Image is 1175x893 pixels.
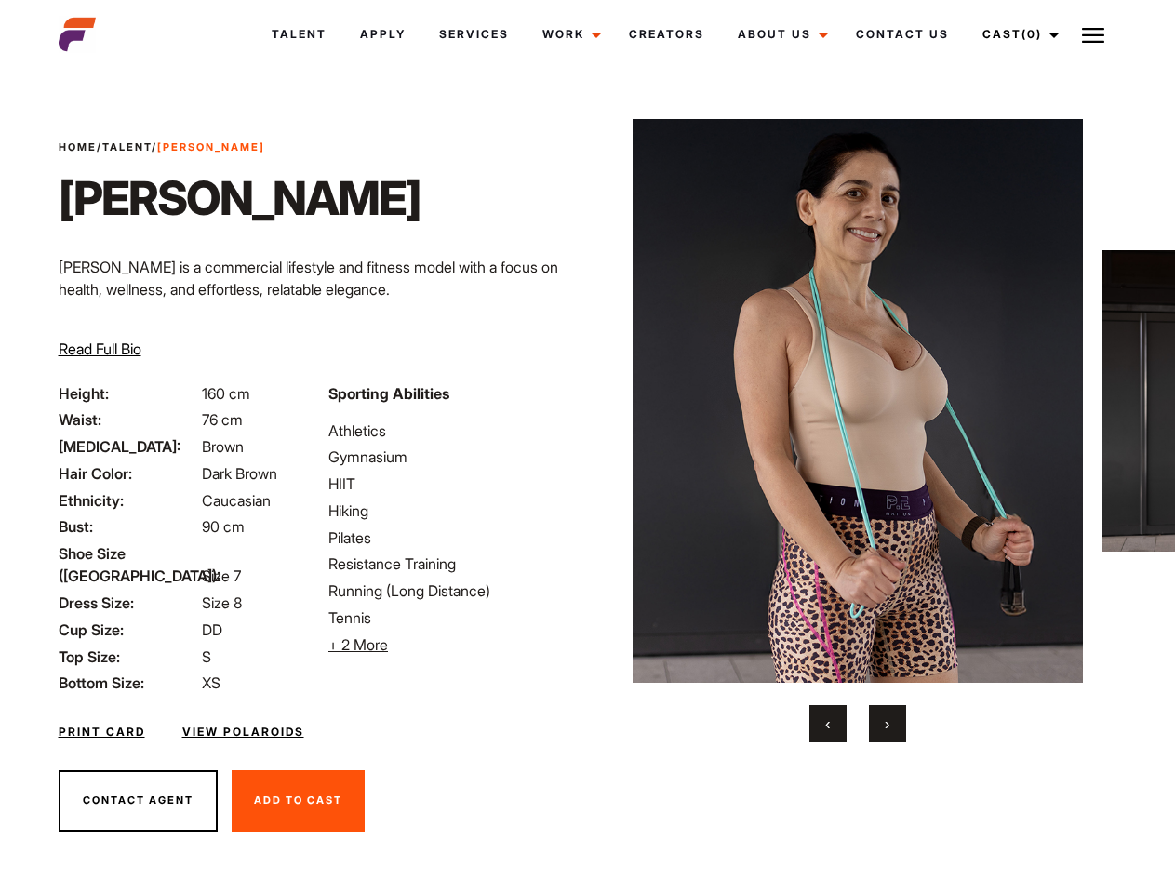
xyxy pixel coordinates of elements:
[328,526,576,549] li: Pilates
[202,437,244,456] span: Brown
[202,566,241,585] span: Size 7
[328,553,576,575] li: Resistance Training
[59,338,141,360] button: Read Full Bio
[202,384,250,403] span: 160 cm
[825,714,830,733] span: Previous
[885,714,889,733] span: Next
[721,9,839,60] a: About Us
[157,140,265,153] strong: [PERSON_NAME]
[59,672,198,694] span: Bottom Size:
[59,435,198,458] span: [MEDICAL_DATA]:
[59,489,198,512] span: Ethnicity:
[328,473,576,495] li: HIIT
[59,170,421,226] h1: [PERSON_NAME]
[1021,27,1042,41] span: (0)
[254,793,342,806] span: Add To Cast
[328,635,388,654] span: + 2 More
[59,140,97,153] a: Home
[232,770,365,832] button: Add To Cast
[202,647,211,666] span: S
[1082,24,1104,47] img: Burger icon
[328,606,576,629] li: Tennis
[59,646,198,668] span: Top Size:
[255,9,343,60] a: Talent
[328,420,576,442] li: Athletics
[422,9,526,60] a: Services
[328,580,576,602] li: Running (Long Distance)
[182,724,304,740] a: View Polaroids
[839,9,966,60] a: Contact Us
[59,340,141,358] span: Read Full Bio
[966,9,1070,60] a: Cast(0)
[202,620,222,639] span: DD
[202,673,220,692] span: XS
[59,724,145,740] a: Print Card
[202,410,243,429] span: 76 cm
[59,592,198,614] span: Dress Size:
[343,9,422,60] a: Apply
[102,140,152,153] a: Talent
[59,256,577,300] p: [PERSON_NAME] is a commercial lifestyle and fitness model with a focus on health, wellness, and e...
[59,542,198,587] span: Shoe Size ([GEOGRAPHIC_DATA]):
[59,462,198,485] span: Hair Color:
[59,382,198,405] span: Height:
[526,9,612,60] a: Work
[59,140,265,155] span: / /
[202,517,245,536] span: 90 cm
[59,515,198,538] span: Bust:
[328,384,449,403] strong: Sporting Abilities
[328,500,576,522] li: Hiking
[59,315,577,382] p: Through her modeling and wellness brand, HEAL, she inspires others on their wellness journeys—cha...
[59,770,218,832] button: Contact Agent
[202,491,271,510] span: Caucasian
[59,619,198,641] span: Cup Size:
[202,593,242,612] span: Size 8
[612,9,721,60] a: Creators
[59,408,198,431] span: Waist:
[59,16,96,53] img: cropped-aefm-brand-fav-22-square.png
[202,464,277,483] span: Dark Brown
[328,446,576,468] li: Gymnasium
